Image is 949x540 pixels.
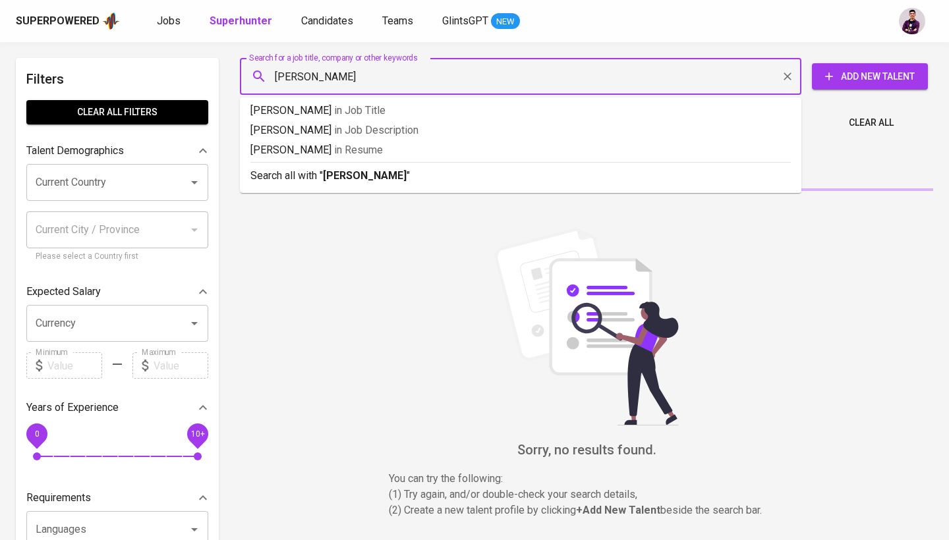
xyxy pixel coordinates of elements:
span: Clear All filters [37,104,198,121]
span: in Job Description [334,124,418,136]
a: GlintsGPT NEW [442,13,520,30]
span: 0 [34,429,39,439]
span: 10+ [190,429,204,439]
span: Clear All [849,115,894,131]
span: in Job Title [334,104,386,117]
p: [PERSON_NAME] [250,103,791,119]
button: Clear [778,67,797,86]
p: [PERSON_NAME] [250,142,791,158]
a: Jobs [157,13,183,30]
span: Candidates [301,14,353,27]
input: Value [47,352,102,379]
a: Superpoweredapp logo [16,11,120,31]
p: [PERSON_NAME] [250,122,791,138]
img: app logo [102,11,120,31]
b: + Add New Talent [576,504,660,516]
button: Open [185,520,204,539]
p: Please select a Country first [36,250,199,263]
span: Jobs [157,14,181,27]
button: Open [185,314,204,333]
span: in Resume [334,144,383,156]
p: You can try the following : [389,471,784,487]
p: Years of Experience [26,400,119,416]
p: Talent Demographics [26,143,124,159]
a: Superhunter [210,13,275,30]
div: Talent Demographics [26,138,208,164]
img: erwin@glints.com [899,8,925,34]
b: [PERSON_NAME] [323,169,407,182]
a: Teams [382,13,416,30]
button: Add New Talent [812,63,928,90]
a: Candidates [301,13,356,30]
button: Clear All [844,111,899,135]
button: Clear All filters [26,100,208,124]
h6: Filters [26,68,208,90]
p: Search all with " " [250,168,791,184]
img: file_searching.svg [488,228,685,425]
span: GlintsGPT [442,14,488,27]
span: Add New Talent [822,68,917,85]
p: (2) Create a new talent profile by clicking beside the search bar. [389,502,784,518]
b: Superhunter [210,14,272,27]
input: Value [154,352,208,379]
h6: Sorry, no results found. [240,439,933,460]
button: Open [185,173,204,192]
p: Expected Salary [26,284,101,300]
p: (1) Try again, and/or double-check your search details, [389,487,784,502]
div: Requirements [26,485,208,511]
div: Years of Experience [26,394,208,421]
div: Superpowered [16,14,100,29]
p: Requirements [26,490,91,506]
span: Teams [382,14,413,27]
span: NEW [491,15,520,28]
div: Expected Salary [26,279,208,305]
